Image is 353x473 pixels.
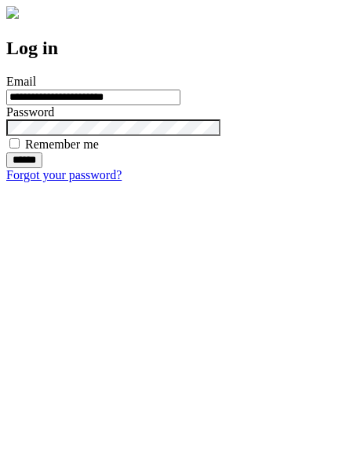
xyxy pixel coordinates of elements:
a: Forgot your password? [6,168,122,181]
label: Password [6,105,54,119]
h2: Log in [6,38,347,59]
img: logo-4e3dc11c47720685a147b03b5a06dd966a58ff35d612b21f08c02c0306f2b779.png [6,6,19,19]
label: Email [6,75,36,88]
label: Remember me [25,137,99,151]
